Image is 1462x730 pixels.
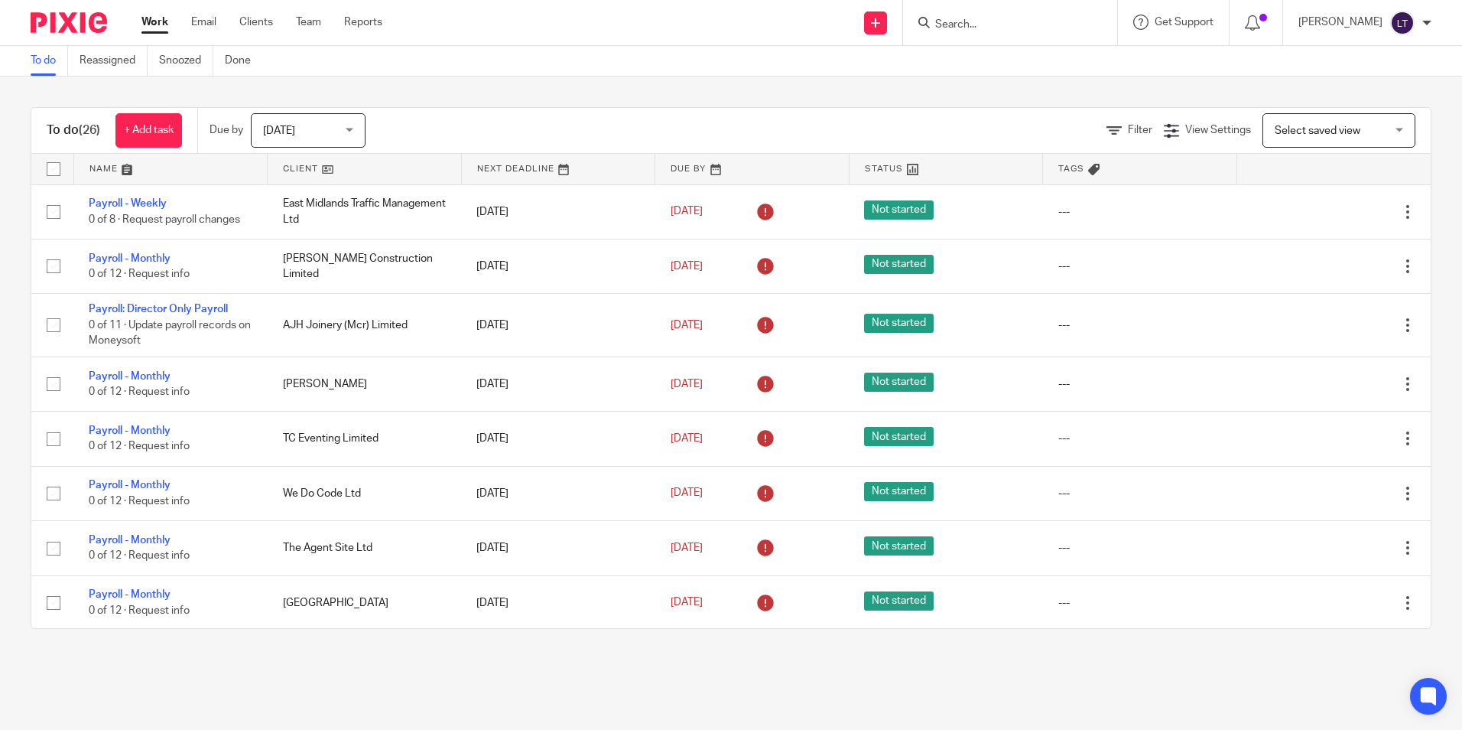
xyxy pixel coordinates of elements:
[1128,125,1152,135] span: Filter
[461,357,655,411] td: [DATE]
[1058,318,1222,333] div: ---
[461,239,655,293] td: [DATE]
[461,575,655,630] td: [DATE]
[268,575,462,630] td: [GEOGRAPHIC_DATA]
[268,294,462,357] td: AJH Joinery (Mcr) Limited
[89,550,190,561] span: 0 of 12 · Request info
[1155,17,1213,28] span: Get Support
[31,12,107,33] img: Pixie
[1298,15,1382,30] p: [PERSON_NAME]
[89,605,190,616] span: 0 of 12 · Request info
[461,521,655,575] td: [DATE]
[864,373,934,392] span: Not started
[671,261,703,272] span: [DATE]
[239,15,273,30] a: Clients
[89,253,171,264] a: Payroll - Monthly
[671,379,703,389] span: [DATE]
[461,184,655,239] td: [DATE]
[671,488,703,499] span: [DATE]
[1058,431,1222,446] div: ---
[89,442,190,452] span: 0 of 12 · Request info
[671,598,703,608] span: [DATE]
[1058,259,1222,274] div: ---
[89,214,240,225] span: 0 of 8 · Request payroll changes
[296,15,321,30] a: Team
[671,543,703,553] span: [DATE]
[671,320,703,331] span: [DATE]
[47,122,100,139] h1: To do
[268,184,462,239] td: East Midlands Traffic Management Ltd
[89,480,171,490] a: Payroll - Monthly
[864,314,934,333] span: Not started
[268,412,462,466] td: TC Eventing Limited
[864,255,934,274] span: Not started
[89,535,171,546] a: Payroll - Monthly
[1058,595,1222,611] div: ---
[141,15,168,30] a: Work
[344,15,382,30] a: Reports
[115,113,182,148] a: + Add task
[225,46,262,76] a: Done
[864,536,934,556] span: Not started
[461,294,655,357] td: [DATE]
[80,46,148,76] a: Reassigned
[89,371,171,382] a: Payroll - Monthly
[89,425,171,436] a: Payroll - Monthly
[671,433,703,444] span: [DATE]
[159,46,213,76] a: Snoozed
[1390,11,1415,35] img: svg%3E
[461,466,655,520] td: [DATE]
[1185,125,1251,135] span: View Settings
[89,269,190,279] span: 0 of 12 · Request info
[31,46,68,76] a: To do
[268,466,462,520] td: We Do Code Ltd
[1058,540,1222,556] div: ---
[268,239,462,293] td: [PERSON_NAME] Construction Limited
[89,304,228,314] a: Payroll: Director Only Payroll
[1058,376,1222,392] div: ---
[934,18,1071,32] input: Search
[864,200,934,220] span: Not started
[89,320,251,347] span: 0 of 11 · Update payroll records on Moneysoft
[1058,204,1222,220] div: ---
[1275,125,1360,136] span: Select saved view
[89,496,190,507] span: 0 of 12 · Request info
[191,15,216,30] a: Email
[89,589,171,600] a: Payroll - Monthly
[89,198,167,209] a: Payroll - Weekly
[671,207,703,217] span: [DATE]
[79,124,100,136] span: (26)
[268,521,462,575] td: The Agent Site Ltd
[864,482,934,501] span: Not started
[210,122,243,138] p: Due by
[461,412,655,466] td: [DATE]
[1058,165,1084,173] span: Tags
[864,427,934,446] span: Not started
[263,125,295,136] span: [DATE]
[1058,486,1222,501] div: ---
[268,357,462,411] td: [PERSON_NAME]
[864,591,934,611] span: Not started
[89,386,190,397] span: 0 of 12 · Request info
